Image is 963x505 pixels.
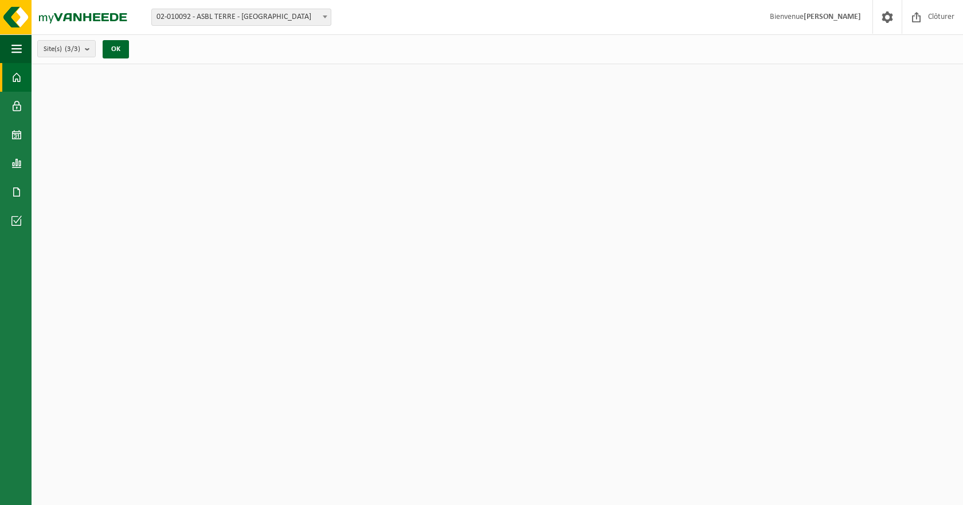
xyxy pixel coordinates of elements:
[103,40,129,58] button: OK
[65,45,80,53] count: (3/3)
[151,9,331,26] span: 02-010092 - ASBL TERRE - HERSTAL
[44,41,80,58] span: Site(s)
[37,40,96,57] button: Site(s)(3/3)
[152,9,331,25] span: 02-010092 - ASBL TERRE - HERSTAL
[804,13,861,21] strong: [PERSON_NAME]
